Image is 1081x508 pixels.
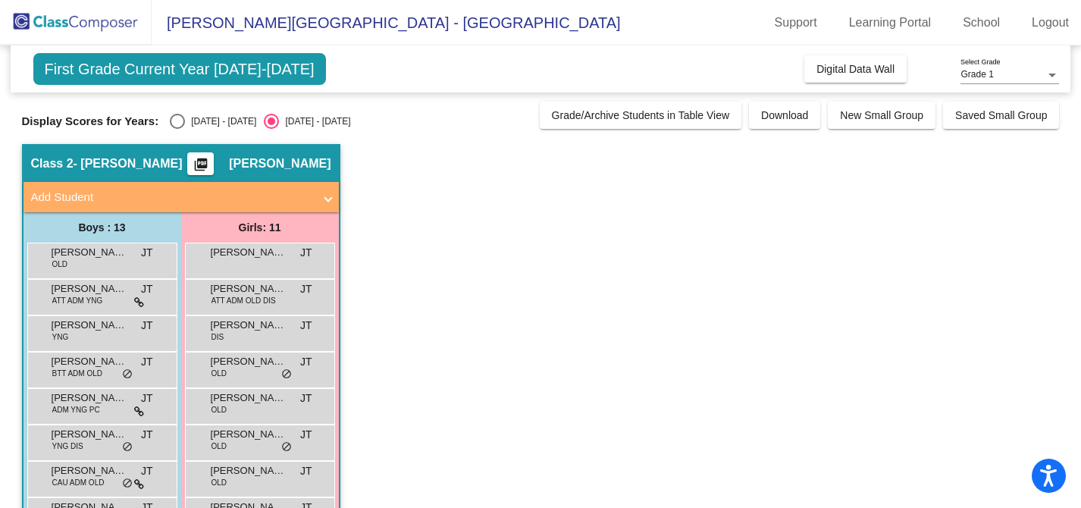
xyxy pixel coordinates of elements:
[141,245,153,261] span: JT
[52,281,127,296] span: [PERSON_NAME]
[211,318,287,333] span: [PERSON_NAME]
[141,463,153,479] span: JT
[763,11,829,35] a: Support
[211,390,287,406] span: [PERSON_NAME] ([PERSON_NAME]) [PERSON_NAME]
[761,109,808,121] span: Download
[955,109,1047,121] span: Saved Small Group
[141,390,153,406] span: JT
[1020,11,1081,35] a: Logout
[300,318,312,334] span: JT
[840,109,923,121] span: New Small Group
[211,463,287,478] span: [PERSON_NAME]
[141,427,153,443] span: JT
[804,55,907,83] button: Digital Data Wall
[181,212,339,243] div: Girls: 11
[141,318,153,334] span: JT
[229,156,331,171] span: [PERSON_NAME]
[52,318,127,333] span: [PERSON_NAME]
[211,295,276,306] span: ATT ADM OLD DIS
[52,404,100,415] span: ADM YNG PC
[33,53,326,85] span: First Grade Current Year [DATE]-[DATE]
[141,281,153,297] span: JT
[52,295,103,306] span: ATT ADM YNG
[211,245,287,260] span: [PERSON_NAME]
[52,354,127,369] span: [PERSON_NAME]
[211,331,224,343] span: DIS
[52,427,127,442] span: [PERSON_NAME]
[141,354,153,370] span: JT
[31,189,313,206] mat-panel-title: Add Student
[837,11,944,35] a: Learning Portal
[951,11,1012,35] a: School
[122,478,133,490] span: do_not_disturb_alt
[52,245,127,260] span: [PERSON_NAME]
[281,441,292,453] span: do_not_disturb_alt
[300,427,312,443] span: JT
[300,354,312,370] span: JT
[300,463,312,479] span: JT
[540,102,742,129] button: Grade/Archive Students in Table View
[192,157,210,178] mat-icon: picture_as_pdf
[943,102,1059,129] button: Saved Small Group
[960,69,993,80] span: Grade 1
[52,259,68,270] span: OLD
[749,102,820,129] button: Download
[211,368,227,379] span: OLD
[187,152,214,175] button: Print Students Details
[211,404,227,415] span: OLD
[300,390,312,406] span: JT
[23,212,181,243] div: Boys : 13
[52,390,127,406] span: [PERSON_NAME] [PERSON_NAME]
[74,156,183,171] span: - [PERSON_NAME]
[152,11,621,35] span: [PERSON_NAME][GEOGRAPHIC_DATA] - [GEOGRAPHIC_DATA]
[211,427,287,442] span: [PERSON_NAME]
[122,368,133,381] span: do_not_disturb_alt
[281,368,292,381] span: do_not_disturb_alt
[52,477,105,488] span: CAU ADM OLD
[52,368,103,379] span: BTT ADM OLD
[300,245,312,261] span: JT
[300,281,312,297] span: JT
[828,102,935,129] button: New Small Group
[122,441,133,453] span: do_not_disturb_alt
[22,114,159,128] span: Display Scores for Years:
[211,281,287,296] span: [PERSON_NAME] (or [PERSON_NAME]) [PERSON_NAME]
[185,114,256,128] div: [DATE] - [DATE]
[23,182,339,212] mat-expansion-panel-header: Add Student
[279,114,350,128] div: [DATE] - [DATE]
[211,477,227,488] span: OLD
[552,109,730,121] span: Grade/Archive Students in Table View
[52,441,83,452] span: YNG DIS
[31,156,74,171] span: Class 2
[816,63,895,75] span: Digital Data Wall
[52,331,69,343] span: YNG
[211,441,227,452] span: OLD
[52,463,127,478] span: [PERSON_NAME]
[170,114,350,129] mat-radio-group: Select an option
[211,354,287,369] span: [PERSON_NAME]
